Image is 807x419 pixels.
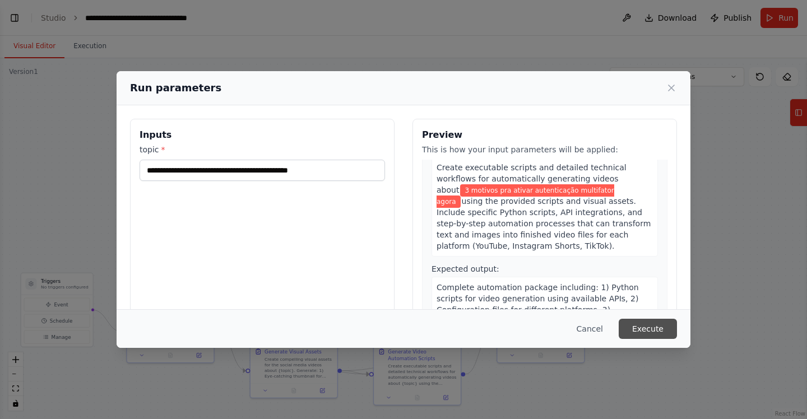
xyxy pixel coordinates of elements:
h2: Run parameters [130,80,221,96]
span: Create executable scripts and detailed technical workflows for automatically generating videos about [437,163,627,194]
span: Complete automation package including: 1) Python scripts for video generation using available API... [437,283,645,370]
h3: Inputs [140,128,385,142]
label: topic [140,144,385,155]
span: Variable: topic [437,184,614,208]
button: Execute [619,319,677,339]
span: Expected output: [432,264,499,273]
h3: Preview [422,128,667,142]
span: using the provided scripts and visual assets. Include specific Python scripts, API integrations, ... [437,197,651,250]
p: This is how your input parameters will be applied: [422,144,667,155]
button: Cancel [568,319,612,339]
